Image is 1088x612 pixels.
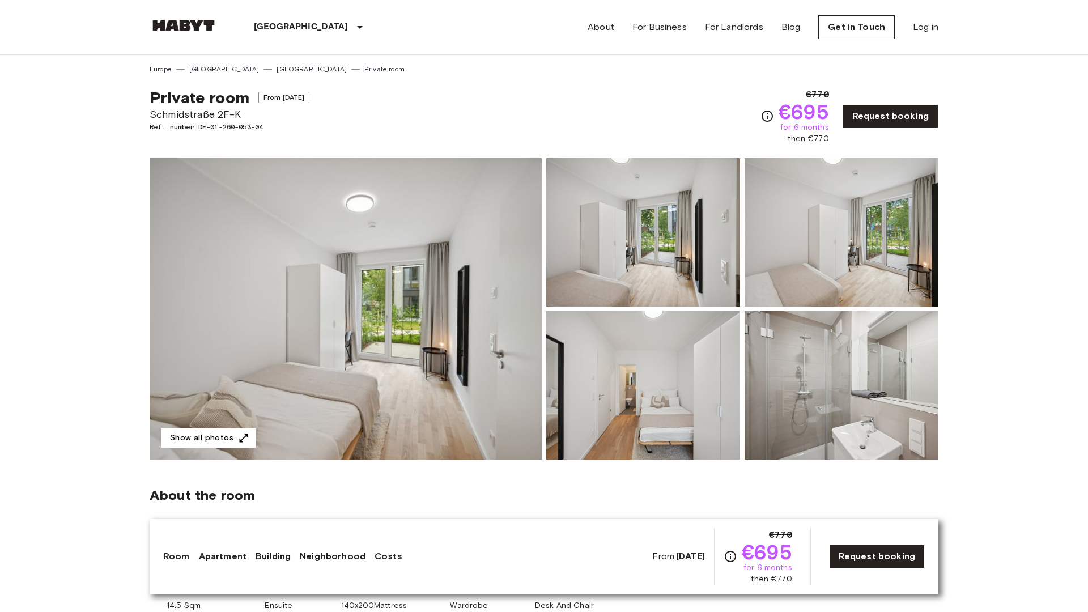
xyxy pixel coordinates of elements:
[277,64,347,74] a: [GEOGRAPHIC_DATA]
[546,158,740,307] img: Picture of unit DE-01-260-053-04
[806,88,829,101] span: €770
[150,107,309,122] span: Schmidstraße 2F-K
[743,562,792,573] span: for 6 months
[588,20,614,34] a: About
[760,109,774,123] svg: Check cost overview for full price breakdown. Please note that discounts apply to new joiners onl...
[818,15,895,39] a: Get in Touch
[780,122,829,133] span: for 6 months
[258,92,310,103] span: From [DATE]
[364,64,405,74] a: Private room
[751,573,792,585] span: then €770
[546,311,740,460] img: Picture of unit DE-01-260-053-04
[535,600,594,611] span: Desk And Chair
[150,64,172,74] a: Europe
[150,20,218,31] img: Habyt
[341,600,407,611] span: 140x200Mattress
[150,88,249,107] span: Private room
[913,20,938,34] a: Log in
[189,64,260,74] a: [GEOGRAPHIC_DATA]
[167,600,201,611] span: 14.5 Sqm
[254,20,348,34] p: [GEOGRAPHIC_DATA]
[256,550,291,563] a: Building
[150,487,938,504] span: About the room
[161,428,256,449] button: Show all photos
[163,550,190,563] a: Room
[705,20,763,34] a: For Landlords
[199,550,246,563] a: Apartment
[676,551,705,562] b: [DATE]
[652,550,705,563] span: From:
[265,600,292,611] span: Ensuite
[781,20,801,34] a: Blog
[829,545,925,568] a: Request booking
[375,550,402,563] a: Costs
[745,158,938,307] img: Picture of unit DE-01-260-053-04
[724,550,737,563] svg: Check cost overview for full price breakdown. Please note that discounts apply to new joiners onl...
[779,101,829,122] span: €695
[300,550,365,563] a: Neighborhood
[150,158,542,460] img: Marketing picture of unit DE-01-260-053-04
[745,311,938,460] img: Picture of unit DE-01-260-053-04
[788,133,828,144] span: then €770
[632,20,687,34] a: For Business
[769,528,792,542] span: €770
[742,542,792,562] span: €695
[843,104,938,128] a: Request booking
[150,122,309,132] span: Ref. number DE-01-260-053-04
[450,600,488,611] span: Wardrobe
